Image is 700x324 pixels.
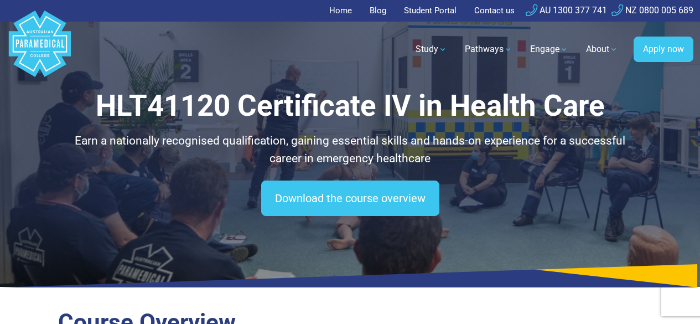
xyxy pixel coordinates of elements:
a: Apply now [634,37,693,62]
a: Study [409,34,454,65]
p: Earn a nationally recognised qualification, gaining essential skills and hands-on experience for ... [58,132,642,167]
a: AU 1300 377 741 [526,5,607,16]
a: Engage [523,34,575,65]
a: Pathways [458,34,519,65]
a: NZ 0800 005 689 [611,5,693,16]
h1: HLT41120 Certificate IV in Health Care [58,89,642,124]
a: Australian Paramedical College [7,22,73,78]
a: About [579,34,625,65]
a: Download the course overview [261,181,439,216]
